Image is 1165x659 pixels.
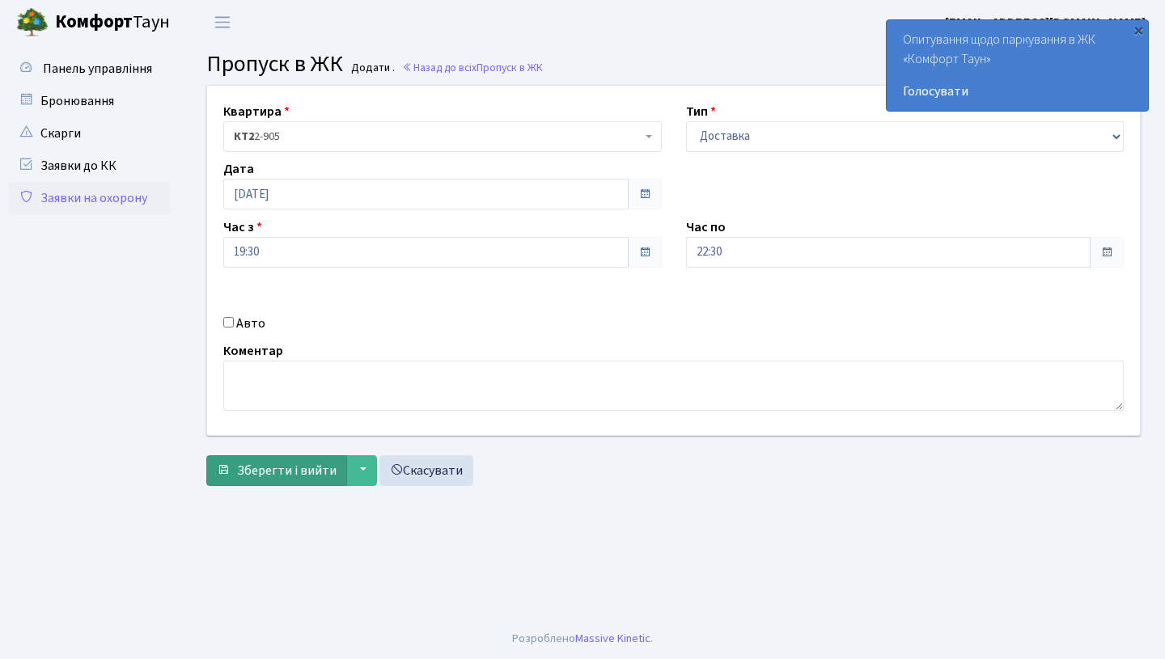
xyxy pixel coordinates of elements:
span: <b>КТ2</b>&nbsp;&nbsp;&nbsp;2-905 [223,121,662,152]
a: Бронювання [8,85,170,117]
span: Панель управління [43,60,152,78]
label: Дата [223,159,254,179]
label: Авто [236,314,265,333]
a: Заявки до КК [8,150,170,182]
a: Скарги [8,117,170,150]
label: Час з [223,218,262,237]
div: Опитування щодо паркування в ЖК «Комфорт Таун» [887,20,1148,111]
label: Тип [686,102,716,121]
span: Таун [55,9,170,36]
span: Зберегти і вийти [237,462,337,479]
label: Квартира [223,102,290,121]
a: Назад до всіхПропуск в ЖК [402,60,543,75]
a: Голосувати [903,82,1132,101]
a: Панель управління [8,53,170,85]
b: КТ2 [234,129,254,145]
small: Додати . [348,61,395,75]
b: Комфорт [55,9,133,35]
a: Заявки на охорону [8,182,170,214]
label: Час по [686,218,726,237]
span: <b>КТ2</b>&nbsp;&nbsp;&nbsp;2-905 [234,129,642,145]
img: logo.png [16,6,49,39]
div: Розроблено . [512,630,653,648]
button: Переключити навігацію [202,9,243,36]
button: Зберегти і вийти [206,455,347,486]
label: Коментар [223,341,283,361]
span: Пропуск в ЖК [477,60,543,75]
span: Пропуск в ЖК [206,48,343,80]
a: Скасувати [379,455,473,486]
b: [EMAIL_ADDRESS][DOMAIN_NAME] [945,14,1146,32]
a: [EMAIL_ADDRESS][DOMAIN_NAME] [945,13,1146,32]
div: × [1130,22,1146,38]
a: Massive Kinetic [575,630,650,647]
